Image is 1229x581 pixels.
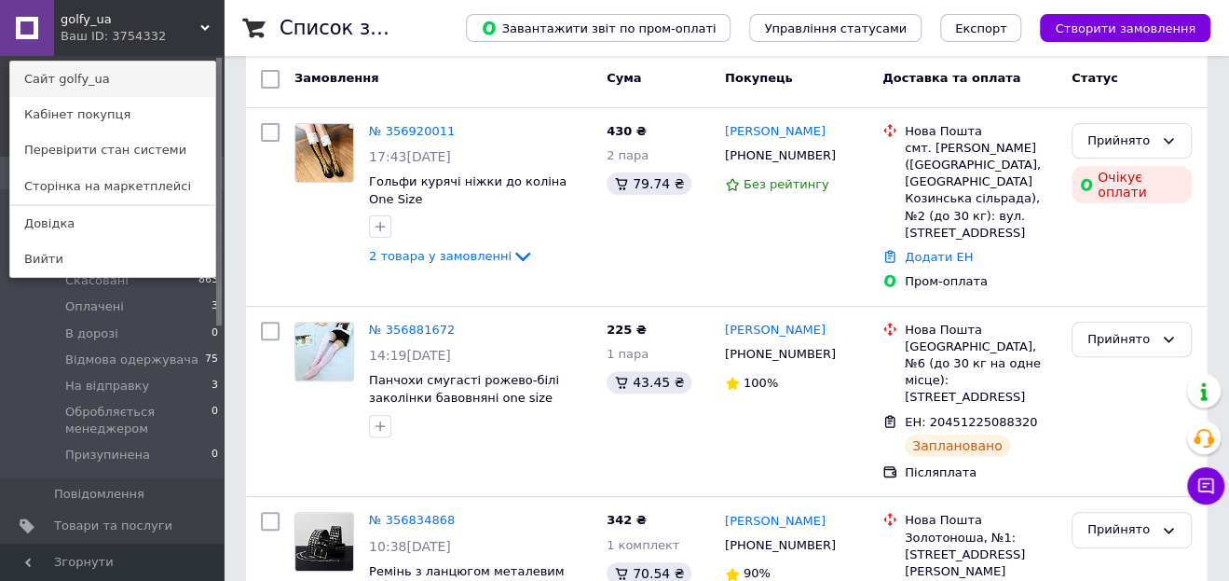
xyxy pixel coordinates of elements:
span: Товари та послуги [54,518,172,534]
span: ЕН: 20451225088320 [905,415,1037,429]
div: [PHONE_NUMBER] [721,144,840,168]
span: Cума [607,71,641,85]
a: Гольфи курячі ніжки до коліна One Size [369,174,567,206]
div: Прийнято [1087,520,1154,540]
span: Без рейтингу [744,177,829,191]
a: № 356834868 [369,513,455,527]
div: Післяплата [905,464,1057,481]
span: 430 ₴ [607,124,647,138]
a: Вийти [10,242,215,277]
a: Сайт golfy_ua [10,62,215,97]
span: 10:38[DATE] [369,539,451,554]
span: Покупець [725,71,793,85]
span: Обробляється менеджером [65,404,212,437]
span: Повідомлення [54,486,144,503]
div: 43.45 ₴ [607,371,691,394]
span: Оплачені [65,298,124,315]
span: В дорозі [65,325,118,342]
span: Експорт [955,21,1007,35]
div: Золотоноша, №1: [STREET_ADDRESS][PERSON_NAME] [905,530,1057,581]
div: Пром-оплата [905,273,1057,290]
span: Управління статусами [764,21,907,35]
span: Доставка та оплата [882,71,1020,85]
span: На відправку [65,378,149,394]
button: Експорт [940,14,1022,42]
a: Фото товару [294,512,354,572]
a: [PERSON_NAME] [725,123,826,141]
a: 2 товара у замовленні [369,249,534,263]
span: 90% [744,566,771,580]
span: 75 [205,352,218,368]
span: 3 [212,378,218,394]
a: [PERSON_NAME] [725,322,826,339]
a: Панчохи смугасті рожево-білі заколінки бавовняні one size [369,373,559,405]
span: Створити замовлення [1055,21,1195,35]
h1: Список замовлень [280,17,469,39]
span: 2 пара [607,148,649,162]
span: Відмова одержувача [65,352,198,368]
div: [PHONE_NUMBER] [721,342,840,367]
button: Чат з покупцем [1187,467,1224,505]
a: № 356881672 [369,323,455,337]
span: 1 пара [607,347,649,361]
span: Статус [1072,71,1118,85]
div: Ваш ID: 3754332 [61,28,139,45]
button: Створити замовлення [1040,14,1210,42]
a: Довідка [10,206,215,242]
a: Фото товару [294,123,354,183]
div: Прийнято [1087,131,1154,151]
a: Перевірити стан системи [10,132,215,168]
span: Призупинена [65,447,150,463]
span: 0 [212,447,218,463]
img: Фото товару [295,513,353,571]
span: 0 [212,325,218,342]
div: Заплановано [905,435,1010,457]
span: 342 ₴ [607,513,647,527]
div: Нова Пошта [905,322,1057,339]
div: смт. [PERSON_NAME] ([GEOGRAPHIC_DATA], [GEOGRAPHIC_DATA] Козинська сільрада), №2 (до 30 кг): вул.... [905,140,1057,242]
div: 79.74 ₴ [607,173,691,195]
span: 0 [212,404,218,437]
img: Фото товару [295,323,353,380]
a: Кабінет покупця [10,97,215,132]
a: [PERSON_NAME] [725,513,826,531]
div: Очікує оплати [1072,166,1192,203]
img: Фото товару [295,124,353,182]
div: Прийнято [1087,330,1154,350]
span: 14:19[DATE] [369,348,451,363]
span: 225 ₴ [607,323,647,337]
span: 100% [744,376,778,390]
span: 3 [212,298,218,315]
a: Додати ЕН [905,250,973,264]
span: Скасовані [65,272,129,289]
button: Завантажити звіт по пром-оплаті [466,14,731,42]
a: Створити замовлення [1021,21,1210,35]
span: golfy_ua [61,11,200,28]
div: Нова Пошта [905,512,1057,529]
button: Управління статусами [749,14,922,42]
a: Фото товару [294,322,354,381]
div: Нова Пошта [905,123,1057,140]
span: Завантажити звіт по пром-оплаті [481,20,716,36]
span: 1 комплект [607,538,679,552]
span: 2 товара у замовленні [369,249,512,263]
div: [GEOGRAPHIC_DATA], №6 (до 30 кг на одне місце): [STREET_ADDRESS] [905,339,1057,407]
div: [PHONE_NUMBER] [721,533,840,558]
a: Сторінка на маркетплейсі [10,169,215,204]
span: Замовлення [294,71,378,85]
span: 17:43[DATE] [369,149,451,164]
span: 863 [198,272,218,289]
a: № 356920011 [369,124,455,138]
